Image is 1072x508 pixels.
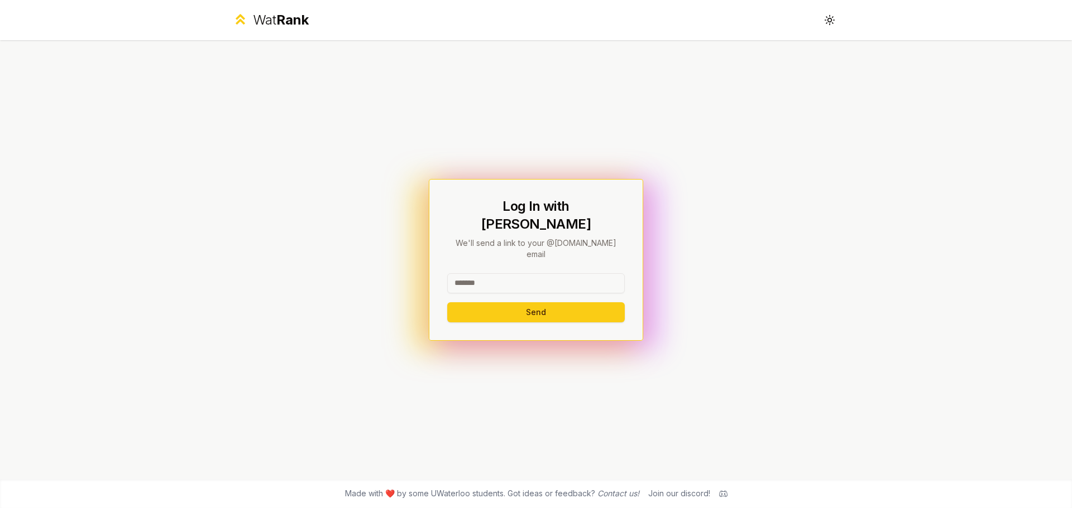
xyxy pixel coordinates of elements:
[447,197,625,233] h1: Log In with [PERSON_NAME]
[447,238,625,260] p: We'll send a link to your @[DOMAIN_NAME] email
[447,302,625,322] button: Send
[276,12,309,28] span: Rank
[232,11,309,29] a: WatRank
[345,488,639,499] span: Made with ❤️ by some UWaterloo students. Got ideas or feedback?
[597,488,639,498] a: Contact us!
[648,488,710,499] div: Join our discord!
[253,11,309,29] div: Wat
